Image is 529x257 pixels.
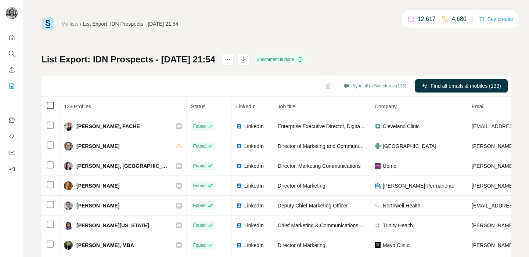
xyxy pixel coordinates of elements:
[375,183,381,189] img: company-logo
[6,31,18,44] button: Quick start
[278,163,361,169] span: Director, Marketing Communications
[415,79,508,93] button: Find all emails & mobiles (133)
[236,104,256,109] span: LinkedIn
[64,162,73,170] img: Avatar
[64,221,73,230] img: Avatar
[222,54,234,65] button: actions
[278,203,348,209] span: Deputy Chief Marketing Officer
[278,104,295,109] span: Job title
[64,104,91,109] span: 133 Profiles
[278,222,460,228] span: Chief Marketing & Communications Officer & Chief Customer Experience Officer
[278,143,375,149] span: Director of Marketing and Communications
[375,242,381,248] img: company-logo
[83,20,179,28] div: List Export: IDN Prospects - [DATE] 21:54
[6,146,18,159] button: Dashboard
[278,183,325,189] span: Director of Marketing
[244,222,264,229] span: LinkedIn
[375,203,381,209] img: company-logo
[431,82,501,90] span: Find all emails & mobiles (133)
[452,15,467,23] p: 4,680
[80,20,82,28] li: /
[64,181,73,190] img: Avatar
[383,182,454,189] span: [PERSON_NAME] Permanente
[6,47,18,60] button: Search
[244,123,264,130] span: LinkedIn
[193,143,206,149] span: Found
[338,80,411,91] button: Sync all to Salesforce (133)
[244,162,264,170] span: LinkedIn
[383,202,421,209] span: Northwell Health
[76,182,119,189] span: [PERSON_NAME]
[236,183,242,189] img: LinkedIn logo
[375,123,381,129] img: company-logo
[61,21,79,27] a: My lists
[383,242,409,249] span: Mayo Clinic
[236,222,242,228] img: LinkedIn logo
[6,63,18,76] button: Enrich CSV
[236,242,242,248] img: LinkedIn logo
[42,18,54,30] img: Surfe Logo
[64,241,73,250] img: Avatar
[64,142,73,151] img: Avatar
[76,142,119,150] span: [PERSON_NAME]
[6,130,18,143] button: Use Surfe API
[76,222,149,229] span: [PERSON_NAME][US_STATE]
[193,163,206,169] span: Found
[383,162,396,170] span: Upmc
[383,222,413,229] span: Trinity Health
[42,54,215,65] h1: List Export: IDN Prospects - [DATE] 21:54
[278,123,385,129] span: Enterprise Executive Director, Digital Marketing
[6,7,18,19] img: Avatar
[193,182,206,189] span: Found
[375,143,381,149] img: company-logo
[193,123,206,130] span: Found
[375,222,381,228] img: company-logo
[244,142,264,150] span: LinkedIn
[6,162,18,175] button: Feedback
[76,202,119,209] span: [PERSON_NAME]
[64,122,73,131] img: Avatar
[76,242,134,249] span: [PERSON_NAME], MBA
[6,113,18,127] button: Use Surfe on LinkedIn
[472,104,485,109] span: Email
[193,242,206,249] span: Found
[244,202,264,209] span: LinkedIn
[278,242,325,248] span: Director of Marketing
[193,202,206,209] span: Found
[236,143,242,149] img: LinkedIn logo
[244,242,264,249] span: LinkedIn
[479,14,513,24] button: Buy credits
[254,55,305,64] div: Enrichment is done
[76,162,169,170] span: [PERSON_NAME], [GEOGRAPHIC_DATA]
[236,203,242,209] img: LinkedIn logo
[76,123,140,130] span: [PERSON_NAME], FACHE
[383,123,420,130] span: Cleveland Clinic
[6,79,18,93] button: My lists
[236,163,242,169] img: LinkedIn logo
[236,123,242,129] img: LinkedIn logo
[375,163,381,169] img: company-logo
[244,182,264,189] span: LinkedIn
[375,104,397,109] span: Company
[418,15,436,23] p: 12,617
[64,201,73,210] img: Avatar
[193,222,206,229] span: Found
[191,104,206,109] span: Status
[383,142,436,150] span: [GEOGRAPHIC_DATA]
